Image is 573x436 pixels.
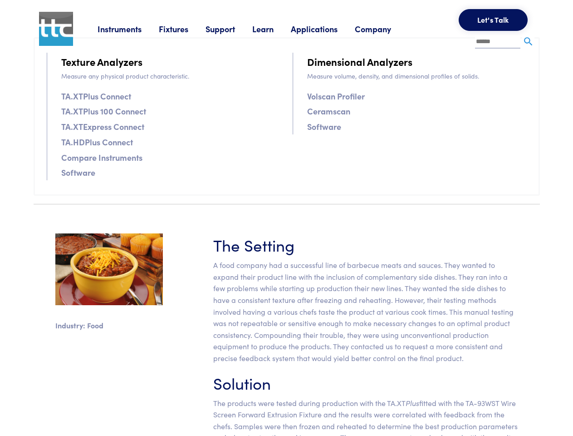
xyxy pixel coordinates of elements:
a: Compare Instruments [61,151,142,164]
a: Instruments [98,23,159,35]
a: Support [206,23,252,35]
p: A food company had a successful line of barbecue meats and sauces. They wanted to expand their pr... [213,259,518,364]
p: Measure volume, density, and dimensional profiles of solids. [307,71,527,81]
a: Fixtures [159,23,206,35]
img: ttc_logo_1x1_v1.0.png [39,12,73,46]
a: Volscan Profiler [307,89,365,103]
p: Measure any physical product characteristic. [61,71,281,81]
img: sidedishes.jpg [55,233,163,305]
a: Software [61,166,95,179]
a: Software [307,120,341,133]
h3: The Setting [213,233,518,256]
a: TA.HDPlus Connect [61,135,133,149]
a: Company [355,23,408,35]
a: TA.XTPlus Connect [61,89,131,103]
a: Ceramscan [307,104,350,118]
a: Dimensional Analyzers [307,54,412,69]
a: TA.XTPlus 100 Connect [61,104,146,118]
p: Industry: Food [55,320,163,332]
button: Let's Talk [459,9,528,31]
em: Plus [406,398,419,408]
a: Applications [291,23,355,35]
h3: Solution [213,372,518,394]
a: Learn [252,23,291,35]
a: TA.XTExpress Connect [61,120,144,133]
a: Texture Analyzers [61,54,142,69]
